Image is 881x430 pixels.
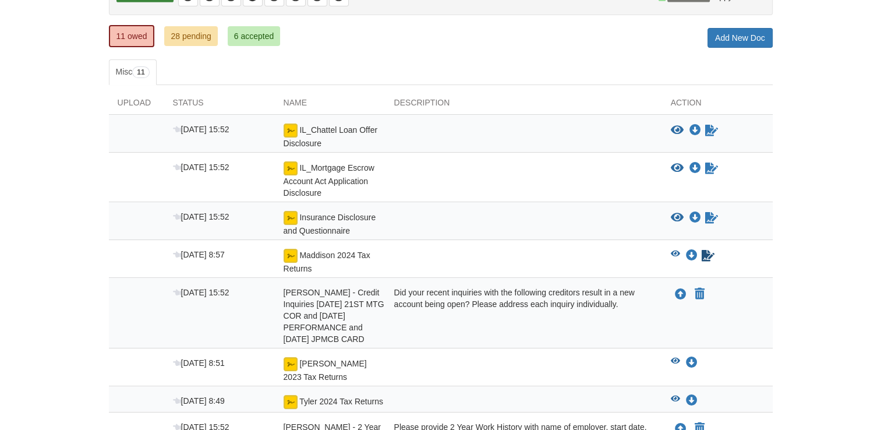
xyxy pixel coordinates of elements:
span: [DATE] 15:52 [173,288,229,297]
div: Action [662,97,773,114]
button: Declare Maddison Brown - Credit Inquiries 9/15/25 21ST MTG COR and 9/15/25 PERFORMANCE and 7/02/2... [694,287,706,301]
span: [PERSON_NAME] - Credit Inquiries [DATE] 21ST MTG COR and [DATE] PERFORMANCE and [DATE] JPMCB CARD [284,288,384,344]
span: [DATE] 8:51 [173,358,225,368]
button: View Tyler 2023 Tax Returns [671,357,680,369]
div: Upload [109,97,164,114]
a: Add New Doc [707,28,773,48]
span: [PERSON_NAME] 2023 Tax Returns [284,359,367,382]
button: Upload Maddison Brown - Credit Inquiries 9/15/25 21ST MTG COR and 9/15/25 PERFORMANCE and 7/02/25... [674,287,688,302]
span: Tyler 2024 Tax Returns [299,397,383,406]
img: Ready for you to esign [284,161,298,175]
a: Sign Form [704,211,719,225]
a: Download IL_Mortgage Escrow Account Act Application Disclosure [689,164,701,173]
div: Name [275,97,385,114]
a: Misc [109,59,157,85]
a: Download Maddison 2024 Tax Returns [686,251,698,260]
span: [DATE] 15:52 [173,163,229,172]
a: Download IL_Chattel Loan Offer Disclosure [689,126,701,135]
div: Did your recent inquiries with the following creditors result in a new account being open? Please... [385,287,662,345]
span: Maddison 2024 Tax Returns [284,251,370,273]
a: Sign Form [704,124,719,138]
img: esign [284,395,298,409]
span: IL_Chattel Loan Offer Disclosure [284,125,378,148]
button: View Tyler 2024 Tax Returns [671,395,680,407]
span: IL_Mortgage Escrow Account Act Application Disclosure [284,163,374,198]
span: Insurance Disclosure and Questionnaire [284,213,376,235]
a: 28 pending [164,26,217,46]
button: View IL_Mortgage Escrow Account Act Application Disclosure [671,163,684,174]
a: Download Insurance Disclosure and Questionnaire [689,213,701,223]
a: Download Tyler 2024 Tax Returns [686,396,698,406]
a: Sign Form [700,249,716,263]
span: 11 [132,66,149,78]
button: View Insurance Disclosure and Questionnaire [671,212,684,224]
span: [DATE] 15:52 [173,212,229,221]
a: Sign Form [704,161,719,175]
button: View IL_Chattel Loan Offer Disclosure [671,125,684,136]
img: Ready for you to esign [284,249,298,263]
div: Status [164,97,275,114]
div: Description [385,97,662,114]
img: Ready for you to esign [284,124,298,138]
span: [DATE] 15:52 [173,125,229,134]
a: 11 owed [109,25,155,47]
img: esign [284,357,298,371]
a: Download Tyler 2023 Tax Returns [686,358,698,368]
img: Ready for you to esign [284,211,298,225]
span: [DATE] 8:57 [173,250,225,259]
span: [DATE] 8:49 [173,396,225,406]
button: View Maddison 2024 Tax Returns [671,250,680,262]
a: 6 accepted [228,26,281,46]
